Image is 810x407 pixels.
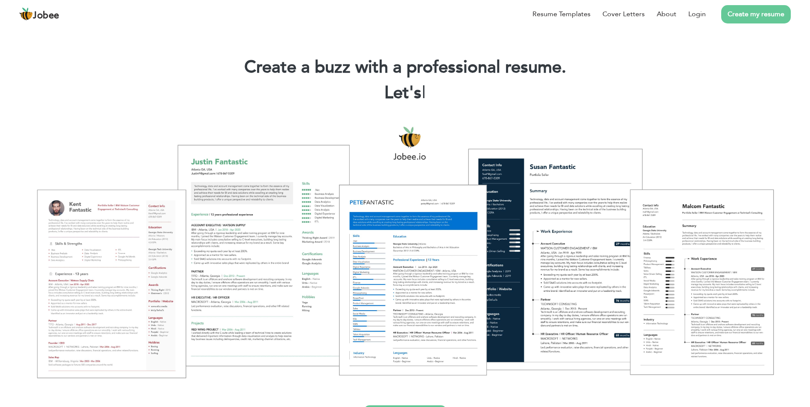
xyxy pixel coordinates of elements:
[688,9,706,19] a: Login
[657,9,676,19] a: About
[13,56,797,78] h1: Create a buzz with a professional resume.
[13,82,797,104] h2: Let's
[33,11,59,20] span: Jobee
[721,5,791,23] a: Create my resume
[422,81,426,105] span: |
[19,7,33,21] img: jobee.io
[19,7,59,21] a: Jobee
[602,9,645,19] a: Cover Letters
[532,9,591,19] a: Resume Templates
